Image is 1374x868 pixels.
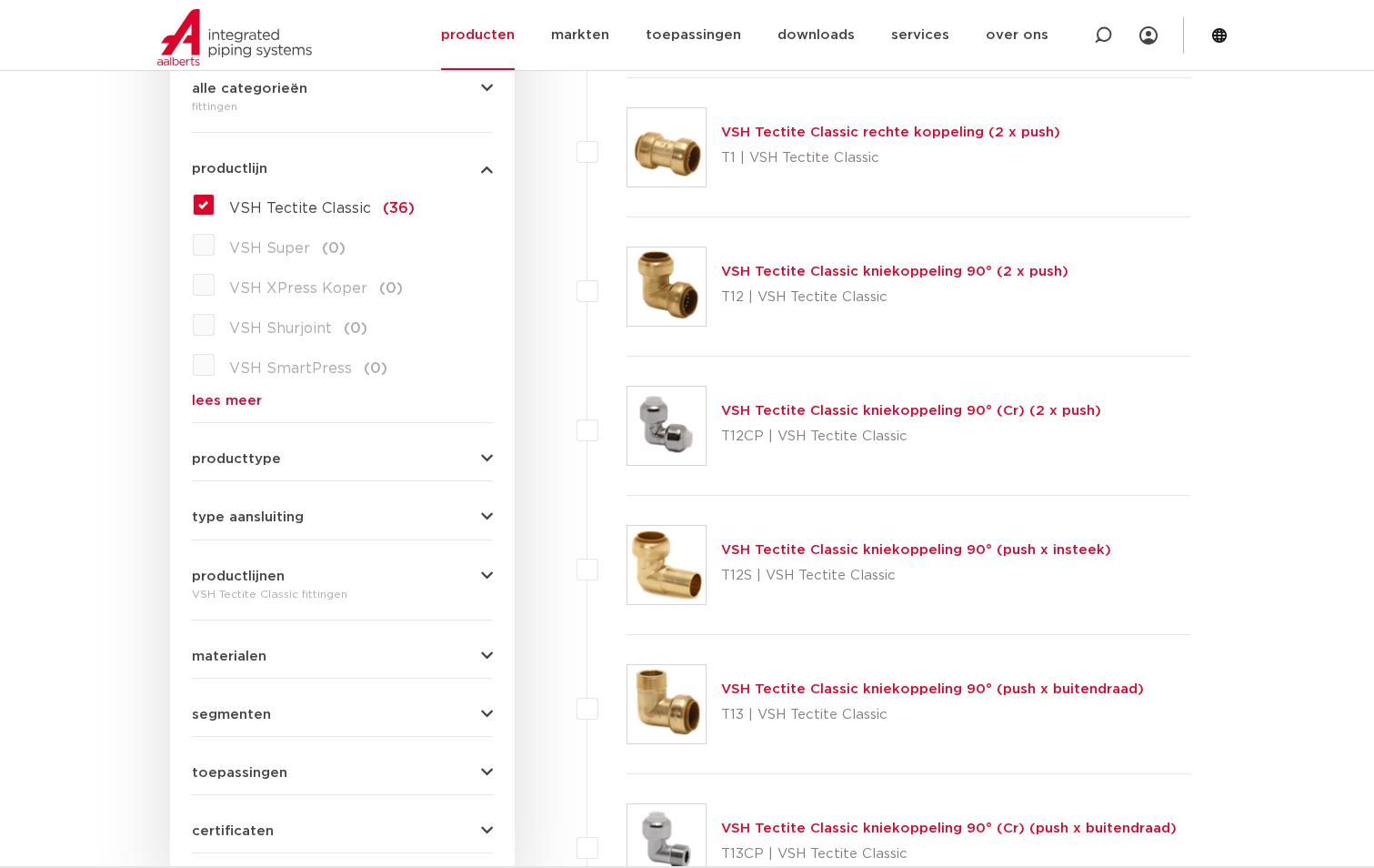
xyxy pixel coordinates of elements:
span: type aansluiting [192,510,304,524]
button: certificaten [192,824,493,838]
button: producttype [192,452,493,466]
button: segmenten [192,708,493,722]
button: productlijn [192,162,493,176]
a: VSH Tectite Classic kniekoppeling 90° (push x insteek) [721,543,1111,557]
a: VSH Tectite Classic kniekoppeling 90° (2 x push) [721,265,1068,278]
span: VSH XPress Koper [229,281,367,296]
button: type aansluiting [192,510,493,524]
span: VSH SmartPress [229,361,352,376]
span: alle categorieën [192,82,307,96]
span: segmenten [192,708,271,722]
span: (0) [344,321,367,336]
img: Thumbnail for VSH Tectite Classic kniekoppeling 90° (2 x push) [627,247,706,326]
span: VSH Super [229,241,310,256]
p: T1 | VSH Tectite Classic [721,144,1060,173]
button: toepassingen [192,766,493,780]
img: Thumbnail for VSH Tectite Classic kniekoppeling 90° (Cr) (2 x push) [627,387,706,465]
img: Thumbnail for VSH Tectite Classic kniekoppeling 90° (push x insteek) [627,526,706,604]
p: T12 | VSH Tectite Classic [721,283,1068,312]
img: Thumbnail for VSH Tectite Classic rechte koppeling (2 x push) [627,108,706,187]
a: VSH Tectite Classic rechte koppeling (2 x push) [721,126,1060,139]
a: VSH Tectite Classic kniekoppeling 90° (Cr) (push x buitendraad) [721,822,1177,835]
span: toepassingen [192,766,287,780]
span: materialen [192,650,266,663]
span: productlijnen [192,570,285,583]
span: (0) [364,361,387,376]
p: T12CP | VSH Tectite Classic [721,422,1101,451]
span: (36) [383,201,415,216]
a: VSH Tectite Classic kniekoppeling 90° (Cr) (2 x push) [721,404,1101,418]
a: VSH Tectite Classic kniekoppeling 90° (push x buitendraad) [721,682,1144,696]
p: T12S | VSH Tectite Classic [721,561,1111,590]
span: productlijn [192,162,267,176]
span: VSH Tectite Classic [229,201,371,216]
p: T13 | VSH Tectite Classic [721,701,1144,730]
span: (0) [322,241,346,256]
button: productlijnen [192,570,493,583]
span: producttype [192,452,281,466]
button: alle categorieën [192,82,493,96]
img: Thumbnail for VSH Tectite Classic kniekoppeling 90° (push x buitendraad) [627,665,706,743]
button: materialen [192,650,493,663]
div: fittingen [192,96,493,117]
div: VSH Tectite Classic fittingen [192,583,493,605]
a: lees meer [192,394,493,408]
span: certificaten [192,824,274,838]
span: (0) [379,281,403,296]
span: VSH Shurjoint [229,321,332,336]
